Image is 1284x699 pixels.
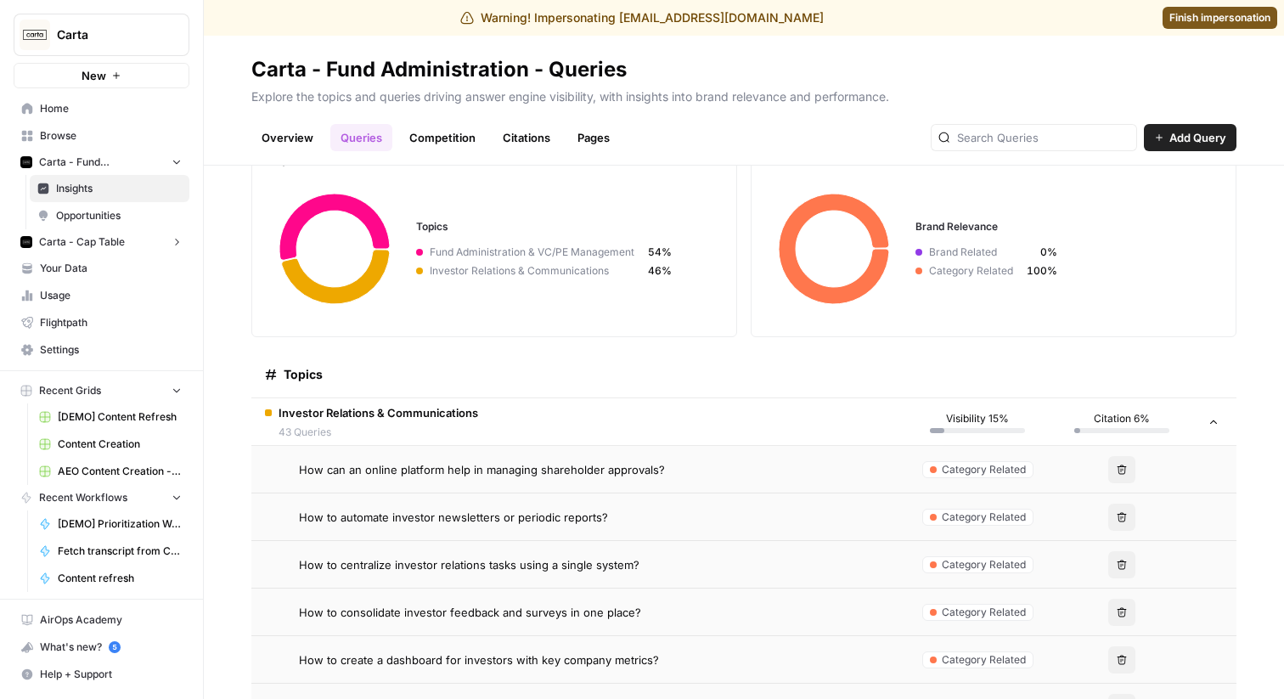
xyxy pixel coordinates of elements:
[31,403,189,431] a: [DEMO] Content Refresh
[57,26,160,43] span: Carta
[112,643,116,651] text: 5
[31,458,189,485] a: AEO Content Creation - Fund Mgmt
[251,83,1236,105] p: Explore the topics and queries driving answer engine visibility, with insights into brand relevan...
[58,464,182,479] span: AEO Content Creation - Fund Mgmt
[20,156,32,168] img: c35yeiwf0qjehltklbh57st2xhbo
[30,202,189,229] a: Opportunities
[279,425,478,440] span: 43 Queries
[14,149,189,175] button: Carta - Fund Administration
[330,124,392,151] a: Queries
[31,565,189,592] a: Content refresh
[58,571,182,586] span: Content refresh
[14,14,189,56] button: Workspace: Carta
[109,641,121,653] a: 5
[14,606,189,634] a: AirOps Academy
[299,509,608,526] span: How to automate investor newsletters or periodic reports?
[14,63,189,88] button: New
[1169,10,1270,25] span: Finish impersonation
[82,67,106,84] span: New
[31,538,189,565] a: Fetch transcript from Chorus
[14,378,189,403] button: Recent Grids
[40,342,182,358] span: Settings
[20,20,50,50] img: Carta Logo
[299,461,665,478] span: How can an online platform help in managing shareholder approvals?
[942,652,1026,668] span: Category Related
[493,124,560,151] a: Citations
[946,411,1009,426] span: Visibility 15%
[1094,411,1150,426] span: Citation 6%
[915,219,1218,234] h3: Brand Relevance
[284,366,323,383] span: Topics
[58,516,182,532] span: [DEMO] Prioritization Workflow for creation
[299,651,659,668] span: How to create a dashboard for investors with key company metrics?
[39,490,127,505] span: Recent Workflows
[39,383,101,398] span: Recent Grids
[251,124,324,151] a: Overview
[14,95,189,122] a: Home
[1169,129,1226,146] span: Add Query
[648,263,672,279] span: 46%
[423,263,648,279] span: Investor Relations & Communications
[40,101,182,116] span: Home
[423,245,648,260] span: Fund Administration & VC/PE Management
[942,605,1026,620] span: Category Related
[40,288,182,303] span: Usage
[251,56,627,83] div: Carta - Fund Administration - Queries
[922,245,1027,260] span: Brand Related
[567,124,620,151] a: Pages
[957,129,1129,146] input: Search Queries
[14,229,189,255] button: Carta - Cap Table
[460,9,824,26] div: Warning! Impersonating [EMAIL_ADDRESS][DOMAIN_NAME]
[40,667,182,682] span: Help + Support
[31,431,189,458] a: Content Creation
[1027,245,1057,260] span: 0%
[1027,263,1057,279] span: 100%
[20,236,32,248] img: c35yeiwf0qjehltklbh57st2xhbo
[30,175,189,202] a: Insights
[299,556,639,573] span: How to centralize investor relations tasks using a single system?
[14,634,189,661] button: What's new? 5
[58,409,182,425] span: [DEMO] Content Refresh
[40,128,182,144] span: Browse
[58,544,182,559] span: Fetch transcript from Chorus
[39,234,125,250] span: Carta - Cap Table
[14,661,189,688] button: Help + Support
[942,510,1026,525] span: Category Related
[299,604,641,621] span: How to consolidate investor feedback and surveys in one place?
[40,612,182,628] span: AirOps Academy
[40,261,182,276] span: Your Data
[648,245,672,260] span: 54%
[31,510,189,538] a: [DEMO] Prioritization Workflow for creation
[14,485,189,510] button: Recent Workflows
[56,181,182,196] span: Insights
[56,208,182,223] span: Opportunities
[1163,7,1277,29] a: Finish impersonation
[58,437,182,452] span: Content Creation
[14,122,189,149] a: Browse
[399,124,486,151] a: Competition
[279,404,478,421] span: Investor Relations & Communications
[14,282,189,309] a: Usage
[14,634,189,660] div: What's new?
[1144,124,1236,151] button: Add Query
[922,263,1027,279] span: Category Related
[416,219,718,234] h3: Topics
[942,557,1026,572] span: Category Related
[14,309,189,336] a: Flightpath
[14,255,189,282] a: Your Data
[14,336,189,364] a: Settings
[942,462,1026,477] span: Category Related
[40,315,182,330] span: Flightpath
[39,155,164,170] span: Carta - Fund Administration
